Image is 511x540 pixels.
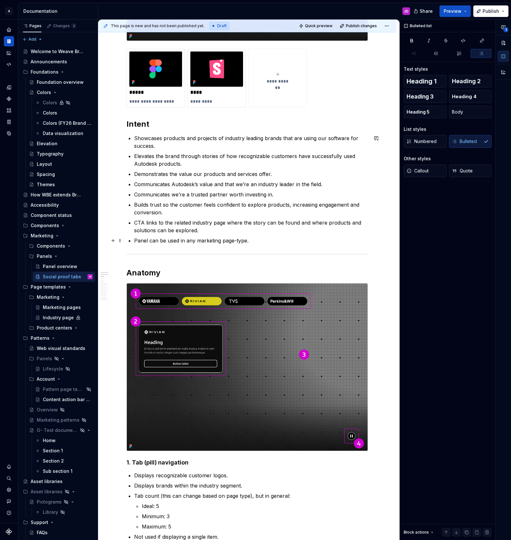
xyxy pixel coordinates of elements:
div: Analytics [4,48,14,58]
div: Account [37,376,55,382]
div: Overview [37,407,58,413]
span: Publish changes [346,23,377,28]
div: Section 1 [43,448,63,454]
p: Displays brands within the industry segment. [134,482,368,489]
div: Data visualization [43,130,83,137]
div: Home [4,25,14,35]
a: Data visualization [33,128,95,139]
a: Pictograms [27,497,95,507]
button: Heading 3 [404,90,446,103]
div: Typography [37,151,64,157]
a: Accessibility [20,200,95,210]
p: CTA links to the related industry page where the story can be found and where products and soluti... [134,219,368,234]
div: Industry page [43,314,74,321]
div: Panel overview [43,263,77,270]
div: Marketing patterns [37,417,80,423]
button: Notifications [4,462,14,472]
p: Panel can be used in any marketing page-type. [134,237,368,244]
div: Social proof tabs [43,274,81,280]
p: Minimum: 3 [142,512,368,520]
span: 3 [71,23,76,28]
div: Search ⌘K [4,473,14,483]
span: Quick preview [305,23,332,28]
div: JD [404,9,408,14]
a: Themes [27,179,95,190]
div: Marketing [31,233,53,239]
div: JD [89,274,91,280]
button: Quote [449,164,492,177]
button: Heading 5 [404,106,446,118]
div: Colors [43,110,57,116]
div: Sub section 1 [43,468,72,474]
div: Components [4,94,14,104]
a: G- Test documentation page [27,425,95,435]
button: Add [20,35,44,44]
button: Preview [439,5,471,17]
div: Library [43,509,58,515]
div: Page templates [31,284,66,290]
p: Maximum: 5 [142,523,368,530]
p: Ideal: 5 [142,502,368,510]
button: Share [410,5,437,17]
button: Numbered [404,135,446,148]
div: Web visual standards [37,345,85,352]
a: Documentation [4,36,14,46]
div: Block actions [404,530,429,535]
div: G- Test documentation page [37,427,78,433]
div: Home [43,437,56,444]
div: Account [27,374,95,384]
span: Quote [452,168,473,174]
span: Heading 1 [407,78,437,84]
a: Social proof tabsJD [33,272,95,282]
a: Colors (FY26 Brand refresh) [33,118,95,128]
a: Elevation [27,139,95,149]
span: Heading 4 [452,93,477,100]
div: Patterns [20,333,95,343]
a: Layout [27,159,95,169]
a: Industry page [33,313,95,323]
div: Marketing [20,231,95,241]
a: Home [33,435,95,446]
button: Quick preview [297,21,335,30]
div: Lifecycle [43,366,63,372]
div: Content action bar pattern [43,396,91,403]
a: Spacing [27,169,95,179]
div: Product centers [27,323,95,333]
a: Colors [27,87,95,98]
a: Design tokens [4,82,14,92]
div: Support [20,517,95,528]
a: How WBE extends Brand [20,190,95,200]
div: Foundations [31,69,58,75]
span: Publish [483,8,499,14]
svg: Supernova Logo [6,528,12,535]
a: Sub section 1 [33,466,95,476]
p: Tab count (this can change based on page type), but in general: [134,492,368,500]
div: Accessibility [31,202,59,208]
div: Panels [37,355,52,362]
a: Storybook stories [4,117,14,127]
div: FAQs [37,529,48,536]
span: Body [452,109,463,115]
div: Other styles [404,155,431,162]
div: Announcements [31,59,67,65]
a: Section 1 [33,446,95,456]
div: Documentation [23,8,95,14]
a: Pattern page template [33,384,95,394]
div: Changes [53,23,76,28]
a: Announcements [20,57,95,67]
strong: 1. Tab (pill) navigation [126,459,188,466]
button: Heading 2 [449,75,492,88]
div: Layout [37,161,52,167]
a: Foundation overview [27,77,95,87]
a: Overview [27,405,95,415]
div: Product centers [37,325,72,331]
div: Pages [23,23,42,28]
span: Share [420,8,433,14]
a: Data sources [4,128,14,139]
a: Settings [4,485,14,495]
div: Code automation [4,59,14,69]
a: Welcome to Weave Brand Extended [20,46,95,57]
div: Marketing [27,292,95,302]
a: Content action bar pattern [33,394,95,405]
